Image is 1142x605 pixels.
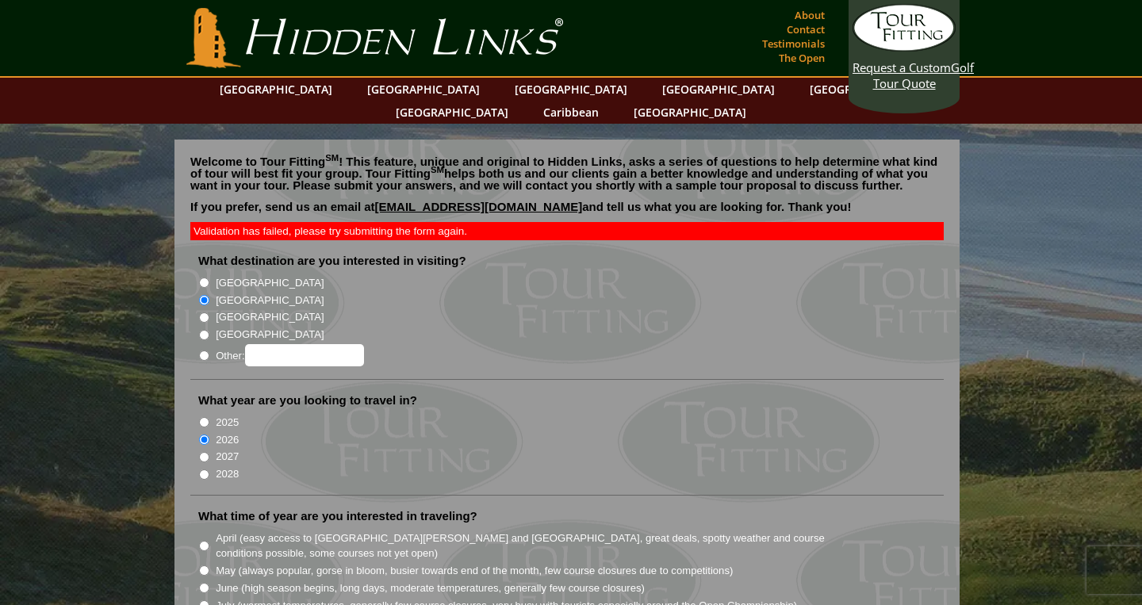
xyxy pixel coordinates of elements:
label: [GEOGRAPHIC_DATA] [216,327,324,343]
label: May (always popular, gorse in bloom, busier towards end of the month, few course closures due to ... [216,563,733,579]
a: [GEOGRAPHIC_DATA] [802,78,930,101]
label: [GEOGRAPHIC_DATA] [216,275,324,291]
label: What time of year are you interested in traveling? [198,508,477,524]
a: Testimonials [758,33,829,55]
label: June (high season begins, long days, moderate temperatures, generally few course closures) [216,580,645,596]
sup: SM [431,165,444,174]
a: About [791,4,829,26]
a: [EMAIL_ADDRESS][DOMAIN_NAME] [375,200,583,213]
a: [GEOGRAPHIC_DATA] [359,78,488,101]
label: April (easy access to [GEOGRAPHIC_DATA][PERSON_NAME] and [GEOGRAPHIC_DATA], great deals, spotty w... [216,530,853,561]
input: Other: [245,344,364,366]
label: 2027 [216,449,239,465]
label: Other: [216,344,363,366]
label: 2026 [216,432,239,448]
label: What year are you looking to travel in? [198,392,417,408]
label: [GEOGRAPHIC_DATA] [216,309,324,325]
label: [GEOGRAPHIC_DATA] [216,293,324,308]
label: 2028 [216,466,239,482]
a: [GEOGRAPHIC_DATA] [388,101,516,124]
div: Validation has failed, please try submitting the form again. [190,222,944,240]
a: [GEOGRAPHIC_DATA] [212,78,340,101]
a: Request a CustomGolf Tour Quote [853,4,956,91]
p: Welcome to Tour Fitting ! This feature, unique and original to Hidden Links, asks a series of que... [190,155,944,191]
a: [GEOGRAPHIC_DATA] [654,78,783,101]
p: If you prefer, send us an email at and tell us what you are looking for. Thank you! [190,201,944,224]
a: [GEOGRAPHIC_DATA] [626,101,754,124]
a: Caribbean [535,101,607,124]
span: Request a Custom [853,59,951,75]
a: [GEOGRAPHIC_DATA] [507,78,635,101]
a: Contact [783,18,829,40]
a: The Open [775,47,829,69]
label: 2025 [216,415,239,431]
sup: SM [325,153,339,163]
label: What destination are you interested in visiting? [198,253,466,269]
